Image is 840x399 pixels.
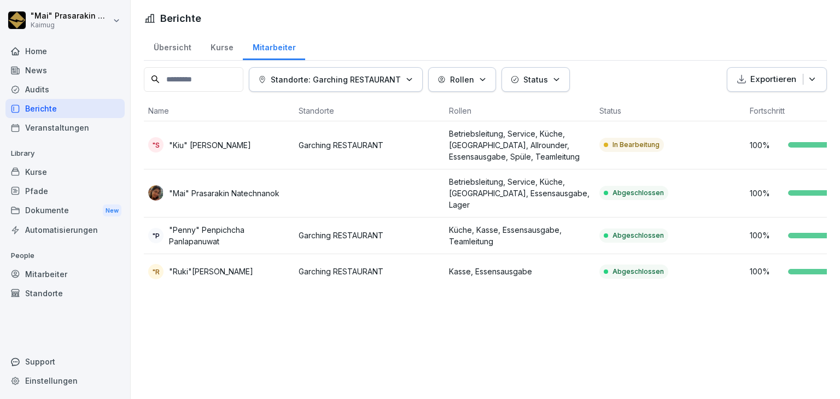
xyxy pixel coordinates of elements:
[148,185,164,201] img: f3vrnbq1a0ja678kqe8p3mnu.png
[5,201,125,221] a: DokumenteNew
[201,32,243,60] a: Kurse
[449,224,591,247] p: Küche, Kasse, Essensausgabe, Teamleitung
[5,80,125,99] a: Audits
[612,267,664,277] p: Abgeschlossen
[5,61,125,80] a: News
[449,266,591,277] p: Kasse, Essensausgabe
[243,32,305,60] a: Mitarbeiter
[299,266,440,277] p: Garching RESTAURANT
[5,42,125,61] a: Home
[612,140,660,150] p: In Bearbeitung
[5,220,125,239] a: Automatisierungen
[299,139,440,151] p: Garching RESTAURANT
[5,99,125,118] a: Berichte
[5,284,125,303] a: Standorte
[31,21,110,29] p: Kaimug
[169,139,251,151] p: "Kiu" [PERSON_NAME]
[148,228,164,243] div: "P
[5,265,125,284] a: Mitarbeiter
[169,187,279,199] p: "Mai" Prasarakin Natechnanok
[501,67,570,92] button: Status
[449,176,591,210] p: Betriebsleitung, Service, Küche, [GEOGRAPHIC_DATA], Essensausgabe, Lager
[428,67,496,92] button: Rollen
[612,188,664,198] p: Abgeschlossen
[5,247,125,265] p: People
[750,73,796,86] p: Exportieren
[612,231,664,240] p: Abgeschlossen
[271,74,401,85] p: Standorte: Garching RESTAURANT
[5,181,125,201] a: Pfade
[5,145,125,162] p: Library
[160,11,201,26] h1: Berichte
[750,266,783,277] p: 100 %
[449,128,591,162] p: Betriebsleitung, Service, Küche, [GEOGRAPHIC_DATA], Allrounder, Essensausgabe, Spüle, Teamleitung
[31,11,110,21] p: "Mai" Prasarakin Natechnanok
[249,67,423,92] button: Standorte: Garching RESTAURANT
[750,230,783,241] p: 100 %
[750,187,783,199] p: 100 %
[5,201,125,221] div: Dokumente
[148,137,164,152] div: "S
[169,224,290,247] p: "Penny" Penpichcha Panlapanuwat
[750,139,783,151] p: 100 %
[727,67,827,92] button: Exportieren
[5,118,125,137] a: Veranstaltungen
[148,264,164,279] div: "R
[144,101,294,121] th: Name
[169,266,253,277] p: "Ruki"[PERSON_NAME]
[294,101,445,121] th: Standorte
[5,352,125,371] div: Support
[450,74,474,85] p: Rollen
[5,371,125,390] a: Einstellungen
[595,101,745,121] th: Status
[144,32,201,60] a: Übersicht
[299,230,440,241] p: Garching RESTAURANT
[103,204,121,217] div: New
[523,74,548,85] p: Status
[5,162,125,181] a: Kurse
[445,101,595,121] th: Rollen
